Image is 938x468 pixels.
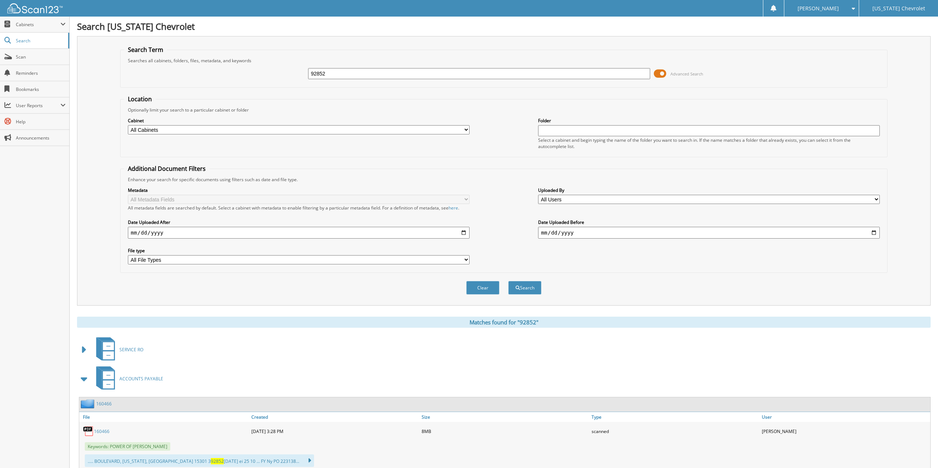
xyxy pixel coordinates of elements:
div: [DATE] 3:28 PM [250,424,420,439]
label: File type [128,247,470,254]
input: end [538,227,880,239]
span: Help [16,119,66,125]
legend: Search Term [124,46,167,54]
span: ACCOUNTS PAYABLE [119,376,163,382]
a: SERVICE RO [92,335,143,364]
a: Type [590,412,760,422]
label: Metadata [128,187,470,193]
legend: Location [124,95,156,103]
span: Cabinets [16,21,60,28]
span: Scan [16,54,66,60]
div: All metadata fields are searched by default. Select a cabinet with metadata to enable filtering b... [128,205,470,211]
img: PDF.png [83,426,94,437]
span: Bookmarks [16,86,66,92]
label: Date Uploaded Before [538,219,880,225]
label: Folder [538,117,880,124]
div: Searches all cabinets, folders, files, metadata, and keywords [124,57,883,64]
span: [PERSON_NAME] [798,6,839,11]
div: Select a cabinet and begin typing the name of the folder you want to search in. If the name match... [538,137,880,149]
h1: Search [US_STATE] Chevrolet [77,20,931,32]
span: User Reports [16,102,60,109]
label: Date Uploaded After [128,219,470,225]
div: scanned [590,424,760,439]
iframe: Chat Widget [901,433,938,468]
a: Created [250,412,420,422]
div: Optionally limit your search to a particular cabinet or folder [124,107,883,113]
div: Matches found for "92852" [77,317,931,328]
a: 160466 [94,428,109,434]
span: [US_STATE] Chevrolet [872,6,925,11]
span: Keywords: POWER OF [PERSON_NAME] [85,442,170,451]
div: ..... BOULEVARD, [US_STATE], [GEOGRAPHIC_DATA] 15301 3 [DATE] ei 25 10 ... FY Ny PO 223138... [85,454,314,467]
label: Cabinet [128,117,470,124]
img: folder2.png [81,399,96,408]
legend: Additional Document Filters [124,165,209,173]
a: ACCOUNTS PAYABLE [92,364,163,393]
span: 92852 [211,458,224,464]
a: here [449,205,458,211]
div: 8MB [420,424,590,439]
span: Search [16,38,64,44]
a: Size [420,412,590,422]
div: [PERSON_NAME] [760,424,930,439]
span: Announcements [16,135,66,141]
a: File [79,412,250,422]
button: Search [508,281,541,295]
span: Advanced Search [670,71,703,77]
label: Uploaded By [538,187,880,193]
input: start [128,227,470,239]
div: Enhance your search for specific documents using filters such as date and file type. [124,176,883,183]
button: Clear [466,281,499,295]
span: SERVICE RO [119,346,143,353]
img: scan123-logo-white.svg [7,3,63,13]
a: 160466 [96,401,112,407]
span: Reminders [16,70,66,76]
a: User [760,412,930,422]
